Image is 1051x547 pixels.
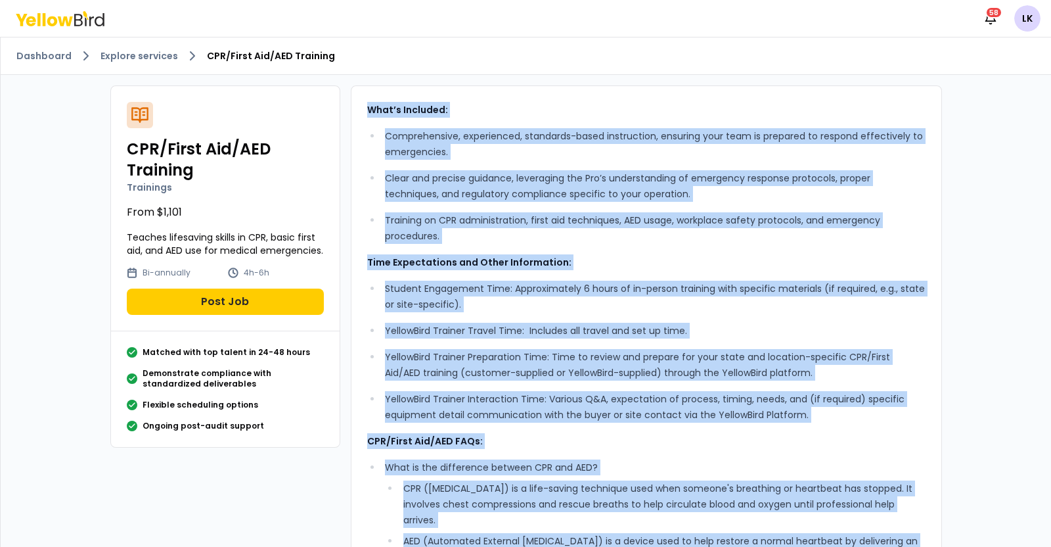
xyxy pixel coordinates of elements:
[1014,5,1040,32] span: LK
[977,5,1004,32] button: 58
[127,204,324,220] p: From $1,101
[16,48,1035,64] nav: breadcrumb
[385,391,925,423] p: YellowBird Trainer Interaction Time: Various Q&A, expectation of process, timing, needs, and (if ...
[385,212,925,244] p: Training on CPR administration, first aid techniques, AED usage, workplace safety protocols, and ...
[367,103,448,116] strong: What’s Included:
[385,281,925,312] p: Student Engagement Time: Approximately 6 hours of in-person training with specific materials (if ...
[985,7,1002,18] div: 58
[385,349,925,381] p: YellowBird Trainer Preparation Time: Time to review and prepare for your state and location-speci...
[403,481,925,528] p: CPR ([MEDICAL_DATA]) is a life-saving technique used when someone's breathing or heartbeat has st...
[385,323,925,339] p: YellowBird Trainer Travel Time: Includes all travel and set up time.
[16,49,72,62] a: Dashboard
[143,268,190,278] p: Bi-annually
[367,435,483,448] strong: CPR/First Aid/AED FAQs:
[127,139,324,181] h2: CPR/First Aid/AED Training
[127,181,324,194] p: Trainings
[244,268,269,278] p: 4h-6h
[143,400,258,410] p: Flexible scheduling options
[127,289,324,315] button: Post Job
[385,460,925,475] p: What is the difference between CPR and AED?
[101,49,178,62] a: Explore services
[143,347,310,358] p: Matched with top talent in 24-48 hours
[207,49,335,62] span: CPR/First Aid/AED Training
[385,128,925,160] p: Comprehensive, experienced, standards-based instruction, ensuring your team is prepared to respon...
[385,170,925,202] p: Clear and precise guidance, leveraging the Pro’s understanding of emergency response protocols, p...
[367,256,571,269] strong: Time Expectations and Other Information:
[127,231,324,257] p: Teaches lifesaving skills in CPR, basic first aid, and AED use for medical emergencies.
[143,368,324,389] p: Demonstrate compliance with standardized deliverables
[143,421,264,431] p: Ongoing post-audit support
